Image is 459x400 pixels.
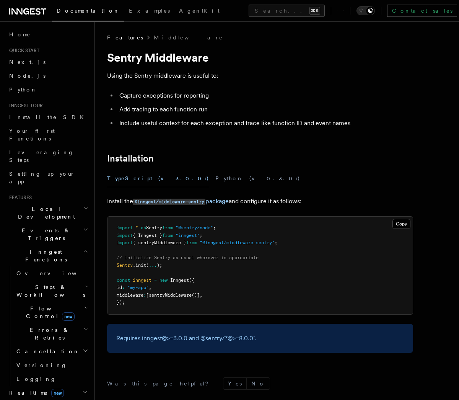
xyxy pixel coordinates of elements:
[213,225,216,230] span: ;
[107,380,214,387] p: Was this page helpful?
[146,263,149,268] span: (
[154,34,223,41] a: Middleware
[57,8,120,14] span: Documentation
[107,153,154,164] a: Installation
[13,302,90,323] button: Flow Controlnew
[117,90,413,101] li: Capture exceptions for reporting
[143,292,146,298] span: :
[9,59,46,65] span: Next.js
[9,171,75,184] span: Setting up your app
[13,326,83,341] span: Errors & Retries
[6,124,90,145] a: Your first Functions
[186,240,197,245] span: from
[124,2,174,21] a: Examples
[107,196,413,207] p: Install the and configure it as follows:
[6,245,90,266] button: Inngest Functions
[6,202,90,224] button: Local Development
[117,300,125,305] span: });
[13,323,90,344] button: Errors & Retries
[215,170,300,187] button: Python (v0.3.0+)
[141,225,146,230] span: as
[16,270,95,276] span: Overview
[117,240,133,245] span: import
[247,378,270,389] button: No
[117,263,133,268] span: Sentry
[117,278,130,283] span: const
[149,263,157,268] span: ...
[200,240,275,245] span: "@inngest/middleware-sentry"
[133,233,162,238] span: { Inngest }
[13,372,90,386] a: Logging
[9,73,46,79] span: Node.js
[9,114,88,120] span: Install the SDK
[107,170,209,187] button: TypeScript (v3.0.0+)
[133,198,229,205] a: @inngest/middleware-sentrypackage
[149,285,151,290] span: ,
[6,110,90,124] a: Install the SDK
[6,266,90,386] div: Inngest Functions
[6,248,83,263] span: Inngest Functions
[179,8,220,14] span: AgentKit
[13,305,84,320] span: Flow Control
[160,278,168,283] span: new
[6,28,90,41] a: Home
[149,292,192,298] span: sentryMiddleware
[387,5,457,17] a: Contact sales
[223,378,246,389] button: Yes
[154,278,157,283] span: =
[107,34,143,41] span: Features
[275,240,277,245] span: ;
[6,194,32,201] span: Features
[13,348,80,355] span: Cancellation
[51,389,64,397] span: new
[6,83,90,96] a: Python
[13,344,90,358] button: Cancellation
[6,389,64,397] span: Realtime
[9,87,37,93] span: Python
[176,225,213,230] span: "@sentry/node"
[6,55,90,69] a: Next.js
[6,386,90,400] button: Realtimenew
[9,128,55,142] span: Your first Functions
[309,7,320,15] kbd: ⌘K
[192,292,200,298] span: ()]
[174,2,224,21] a: AgentKit
[170,278,189,283] span: Inngest
[16,362,67,368] span: Versioning
[200,233,202,238] span: ;
[52,2,124,21] a: Documentation
[176,233,200,238] span: "inngest"
[129,8,170,14] span: Examples
[9,31,31,38] span: Home
[117,255,259,260] span: // Initialize Sentry as usual wherever is appropriate
[117,104,413,115] li: Add tracing to each function run
[127,285,149,290] span: "my-app"
[249,5,325,17] button: Search...⌘K
[6,205,83,220] span: Local Development
[117,292,143,298] span: middleware
[117,285,122,290] span: id
[117,118,413,129] li: Include useful context for each exception and trace like function ID and event names
[16,376,56,382] span: Logging
[117,233,133,238] span: import
[62,312,75,321] span: new
[146,292,149,298] span: [
[133,263,146,268] span: .init
[9,149,74,163] span: Leveraging Steps
[392,219,410,229] button: Copy
[13,266,90,280] a: Overview
[117,225,133,230] span: import
[107,51,413,64] h1: Sentry Middleware
[13,283,85,299] span: Steps & Workflows
[162,225,173,230] span: from
[146,225,162,230] span: Sentry
[6,224,90,245] button: Events & Triggers
[157,263,162,268] span: );
[6,227,83,242] span: Events & Triggers
[6,167,90,188] a: Setting up your app
[200,292,202,298] span: ,
[13,358,90,372] a: Versioning
[133,278,151,283] span: inngest
[133,199,205,205] code: @inngest/middleware-sentry
[13,280,90,302] button: Steps & Workflows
